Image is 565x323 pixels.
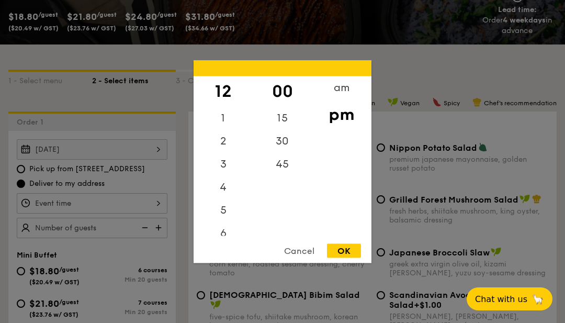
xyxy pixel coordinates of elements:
[194,198,253,221] div: 5
[475,294,527,304] span: Chat with us
[532,293,544,305] span: 🦙
[312,99,371,129] div: pm
[327,243,361,258] div: OK
[194,129,253,152] div: 2
[253,106,312,129] div: 15
[194,106,253,129] div: 1
[194,76,253,106] div: 12
[253,129,312,152] div: 30
[274,243,325,258] div: Cancel
[253,152,312,175] div: 45
[194,221,253,244] div: 6
[312,76,371,99] div: am
[194,152,253,175] div: 3
[194,175,253,198] div: 4
[253,76,312,106] div: 00
[467,287,552,310] button: Chat with us🦙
